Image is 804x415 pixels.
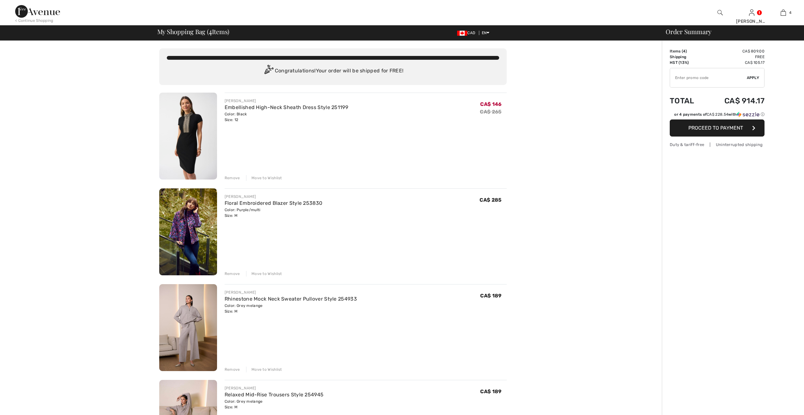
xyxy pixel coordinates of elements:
a: 4 [768,9,799,16]
div: Move to Wishlist [246,175,282,181]
td: Free [706,54,765,60]
span: EN [482,31,490,35]
div: or 4 payments of with [674,112,765,117]
div: Remove [225,271,240,277]
td: CA$ 105.17 [706,60,765,65]
a: Sign In [749,9,754,15]
div: Congratulations! Your order will be shipped for FREE! [167,65,499,77]
div: Color: Black Size: 12 [225,111,348,123]
span: Apply [747,75,759,81]
div: Remove [225,175,240,181]
td: HST (13%) [670,60,706,65]
span: CAD [457,31,478,35]
span: CA$ 146 [480,101,501,107]
div: Remove [225,367,240,372]
div: < Continue Shopping [15,18,53,23]
span: 4 [209,27,212,35]
div: Move to Wishlist [246,271,282,277]
a: Relaxed Mid-Rise Trousers Style 254945 [225,392,323,398]
a: Rhinestone Mock Neck Sweater Pullover Style 254933 [225,296,357,302]
td: Total [670,90,706,112]
span: CA$ 189 [480,388,501,394]
div: Color: Grey melange Size: M [225,399,323,410]
div: or 4 payments ofCA$ 228.54withSezzle Click to learn more about Sezzle [670,112,765,119]
a: Embellished High-Neck Sheath Dress Style 251199 [225,104,348,110]
div: Duty & tariff-free | Uninterrupted shipping [670,142,765,148]
div: [PERSON_NAME] [225,385,323,391]
span: My Shopping Bag ( Items) [157,28,230,35]
span: CA$ 189 [480,293,501,299]
div: [PERSON_NAME] [225,98,348,104]
img: Canadian Dollar [457,31,467,36]
div: [PERSON_NAME] [736,18,767,25]
img: Rhinestone Mock Neck Sweater Pullover Style 254933 [159,284,217,371]
td: Items ( ) [670,48,706,54]
s: CA$ 265 [480,109,501,115]
input: Promo code [670,68,747,87]
a: Floral Embroidered Blazer Style 253830 [225,200,322,206]
td: CA$ 914.17 [706,90,765,112]
div: Color: Grey melange Size: M [225,303,357,314]
img: Embellished High-Neck Sheath Dress Style 251199 [159,93,217,180]
span: CA$ 228.54 [707,112,728,117]
img: Floral Embroidered Blazer Style 253830 [159,188,217,275]
div: [PERSON_NAME] [225,194,322,199]
img: Congratulation2.svg [262,65,275,77]
span: 4 [683,49,686,53]
td: CA$ 809.00 [706,48,765,54]
div: Move to Wishlist [246,367,282,372]
span: 4 [789,10,791,15]
span: Proceed to Payment [688,125,743,131]
img: My Bag [781,9,786,16]
img: Sezzle [737,112,759,117]
span: CA$ 285 [480,197,501,203]
img: search the website [717,9,723,16]
img: 1ère Avenue [15,5,60,18]
img: My Info [749,9,754,16]
div: [PERSON_NAME] [225,290,357,295]
td: Shipping [670,54,706,60]
button: Proceed to Payment [670,119,765,137]
div: Color: Purple/multi Size: M [225,207,322,218]
div: Order Summary [658,28,800,35]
